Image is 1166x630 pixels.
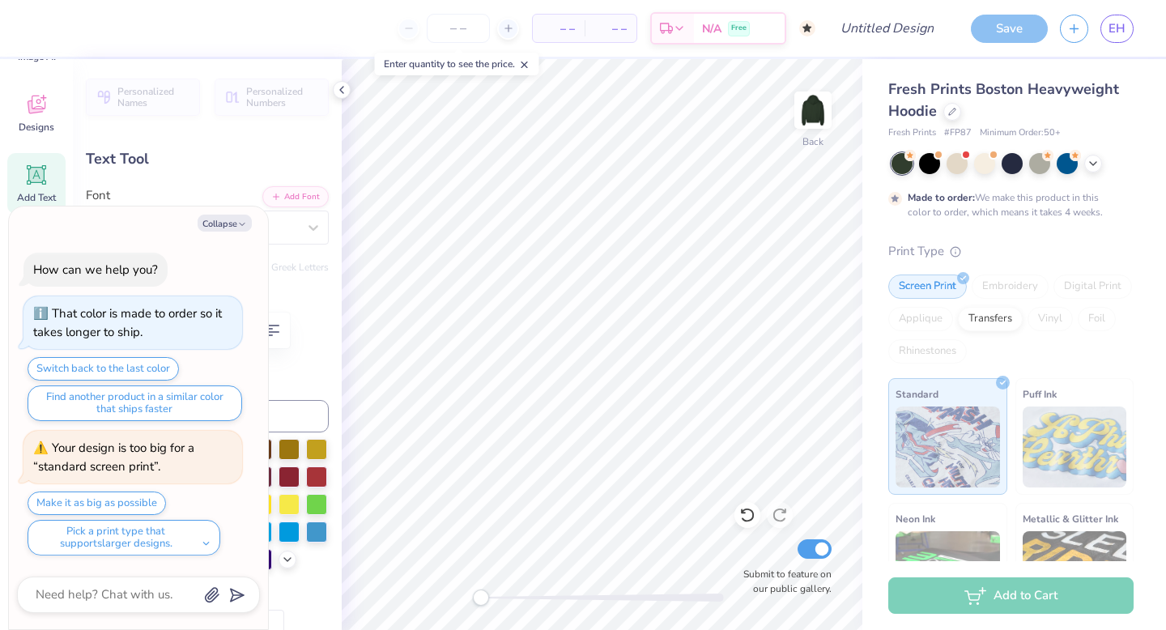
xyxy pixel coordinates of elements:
[33,305,222,340] div: That color is made to order so it takes longer to ship.
[1023,531,1127,612] img: Metallic & Glitter Ink
[246,86,319,109] span: Personalized Numbers
[117,86,190,109] span: Personalized Names
[17,191,56,204] span: Add Text
[1109,19,1126,38] span: EH
[19,121,54,134] span: Designs
[473,590,489,606] div: Accessibility label
[908,191,975,204] strong: Made to order:
[1023,510,1118,527] span: Metallic & Glitter Ink
[262,186,329,207] button: Add Font
[896,510,935,527] span: Neon Ink
[1028,307,1073,331] div: Vinyl
[980,126,1061,140] span: Minimum Order: 50 +
[802,134,823,149] div: Back
[896,407,1000,487] img: Standard
[958,307,1023,331] div: Transfers
[731,23,747,34] span: Free
[1053,275,1132,299] div: Digital Print
[896,531,1000,612] img: Neon Ink
[594,20,627,37] span: – –
[702,20,721,37] span: N/A
[215,79,329,116] button: Personalized Numbers
[86,79,200,116] button: Personalized Names
[944,126,972,140] span: # FP87
[1100,15,1134,43] a: EH
[828,12,947,45] input: Untitled Design
[797,94,829,126] img: Back
[888,126,936,140] span: Fresh Prints
[28,357,179,381] button: Switch back to the last color
[543,20,575,37] span: – –
[1078,307,1116,331] div: Foil
[33,440,194,475] div: Your design is too big for a “standard screen print”.
[375,53,539,75] div: Enter quantity to see the price.
[427,14,490,43] input: – –
[888,307,953,331] div: Applique
[28,520,220,556] button: Pick a print type that supportslarger designs.
[86,148,329,170] div: Text Tool
[888,275,967,299] div: Screen Print
[28,492,166,515] button: Make it as big as possible
[228,261,329,274] button: Switch to Greek Letters
[896,385,938,402] span: Standard
[198,215,252,232] button: Collapse
[86,186,110,205] label: Font
[888,242,1134,261] div: Print Type
[1023,407,1127,487] img: Puff Ink
[734,567,832,596] label: Submit to feature on our public gallery.
[28,385,242,421] button: Find another product in a similar color that ships faster
[908,190,1107,219] div: We make this product in this color to order, which means it takes 4 weeks.
[888,339,967,364] div: Rhinestones
[972,275,1049,299] div: Embroidery
[33,262,158,278] div: How can we help you?
[888,79,1119,121] span: Fresh Prints Boston Heavyweight Hoodie
[1023,385,1057,402] span: Puff Ink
